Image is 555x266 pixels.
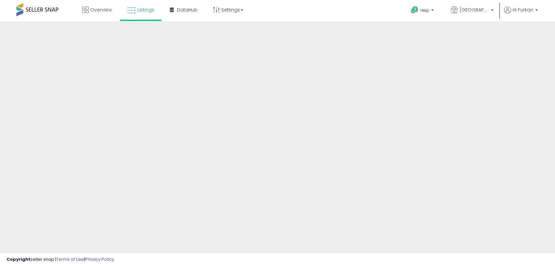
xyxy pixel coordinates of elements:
[411,6,419,14] i: Get Help
[85,256,114,262] a: Privacy Policy
[177,7,198,13] span: DataHub
[406,1,440,21] a: Help
[420,8,429,13] span: Help
[56,256,84,262] a: Terms of Use
[513,7,533,13] span: Hi Furkan
[459,7,489,13] span: [GEOGRAPHIC_DATA]
[7,256,31,262] strong: Copyright
[137,7,154,13] span: Listings
[90,7,112,13] span: Overview
[504,7,538,21] a: Hi Furkan
[7,256,114,263] div: seller snap | |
